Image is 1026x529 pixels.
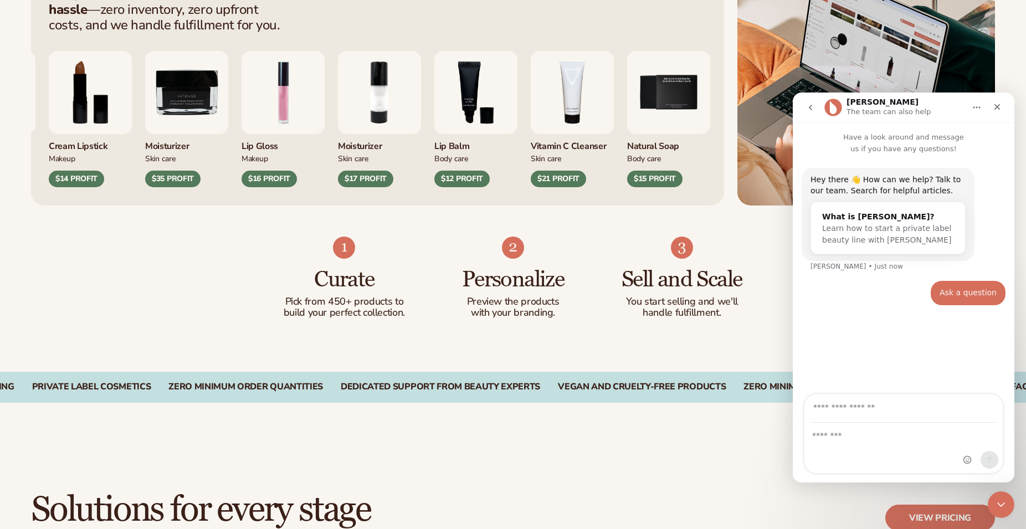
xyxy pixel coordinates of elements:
p: Preview the products [451,296,576,307]
h3: Personalize [451,268,576,292]
img: Shopify Image 5 [502,237,524,259]
div: $15 PROFIT [627,171,683,187]
div: Zero Minimum Order Quantities [743,382,898,392]
div: 4 / 9 [531,51,614,187]
div: $12 PROFIT [434,171,490,187]
img: Moisturizing lotion. [338,51,421,134]
iframe: Intercom live chat [793,93,1014,482]
div: 5 / 9 [627,51,710,187]
img: Luxury cream lipstick. [49,51,132,134]
div: Skin Care [338,152,421,164]
iframe: Intercom live chat [988,491,1014,518]
div: Makeup [242,152,325,164]
div: ZERO MINIMUM ORDER QUANTITIES [168,382,323,392]
div: Skin Care [145,152,228,164]
p: with your branding. [451,307,576,319]
h2: Solutions for every stage [31,491,371,528]
div: $35 PROFIT [145,171,201,187]
div: Moisturizer [145,134,228,152]
div: Skin Care [531,152,614,164]
div: $16 PROFIT [242,171,297,187]
div: 3 / 9 [434,51,517,187]
p: handle fulfillment. [619,307,744,319]
div: Makeup [49,152,132,164]
img: Moisturizer. [145,51,228,134]
img: Shopify Image 6 [671,237,693,259]
h3: Sell and Scale [619,268,744,292]
div: Body Care [434,152,517,164]
img: Nature bar of soap. [627,51,710,134]
div: Vegan and Cruelty-Free Products [558,382,726,392]
div: $14 PROFIT [49,171,104,187]
img: Vitamin c cleanser. [531,51,614,134]
div: $17 PROFIT [338,171,393,187]
div: Body Care [627,152,710,164]
div: 8 / 9 [49,51,132,187]
div: Lip Gloss [242,134,325,152]
div: Cream Lipstick [49,134,132,152]
div: Lip Balm [434,134,517,152]
div: DEDICATED SUPPORT FROM BEAUTY EXPERTS [341,382,540,392]
img: Shopify Image 4 [333,237,355,259]
p: You start selling and we'll [619,296,744,307]
div: 9 / 9 [145,51,228,187]
div: 1 / 9 [242,51,325,187]
div: Vitamin C Cleanser [531,134,614,152]
div: Natural Soap [627,134,710,152]
p: Pick from 450+ products to build your perfect collection. [282,296,407,319]
div: $21 PROFIT [531,171,586,187]
div: 2 / 9 [338,51,421,187]
div: PRIVATE LABEL COSMETICS [32,382,151,392]
h3: Curate [282,268,407,292]
img: Pink lip gloss. [242,51,325,134]
img: Smoothing lip balm. [434,51,517,134]
div: Moisturizer [338,134,421,152]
